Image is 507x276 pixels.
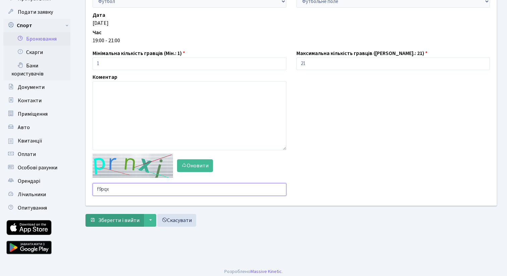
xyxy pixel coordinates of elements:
span: Орендарі [18,177,40,185]
a: Приміщення [3,107,70,121]
a: Особові рахунки [3,161,70,174]
span: Зберегти і вийти [98,217,139,224]
label: Коментар [93,73,117,81]
a: Контакти [3,94,70,107]
span: Подати заявку [18,8,53,16]
span: Особові рахунки [18,164,57,171]
div: 19:00 - 21:00 [93,37,490,45]
a: Massive Kinetic [250,268,282,275]
input: Введіть текст із зображення [93,183,286,196]
span: Лічильники [18,191,46,198]
button: Оновити [177,159,213,172]
a: Бани користувачів [3,59,70,80]
a: Квитанції [3,134,70,148]
button: Зберегти і вийти [86,214,144,227]
span: Оплати [18,151,36,158]
a: Лічильники [3,188,70,201]
div: Розроблено . [224,268,283,275]
a: Спорт [3,19,70,32]
span: Контакти [18,97,42,104]
a: Оплати [3,148,70,161]
a: Скасувати [157,214,196,227]
a: Скарги [3,46,70,59]
div: [DATE] [93,19,490,27]
label: Максимальна кількість гравців ([PERSON_NAME].: 21) [296,49,428,57]
span: Опитування [18,204,47,212]
label: Дата [93,11,105,19]
span: Приміщення [18,110,48,118]
span: Квитанції [18,137,42,145]
a: Документи [3,80,70,94]
span: Авто [18,124,30,131]
a: Бронювання [3,32,70,46]
a: Опитування [3,201,70,215]
a: Подати заявку [3,5,70,19]
a: Авто [3,121,70,134]
img: default [93,154,173,178]
a: Орендарі [3,174,70,188]
label: Мінімальна кількість гравців (Мін.: 1) [93,49,185,57]
label: Час [93,29,102,37]
span: Документи [18,84,45,91]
